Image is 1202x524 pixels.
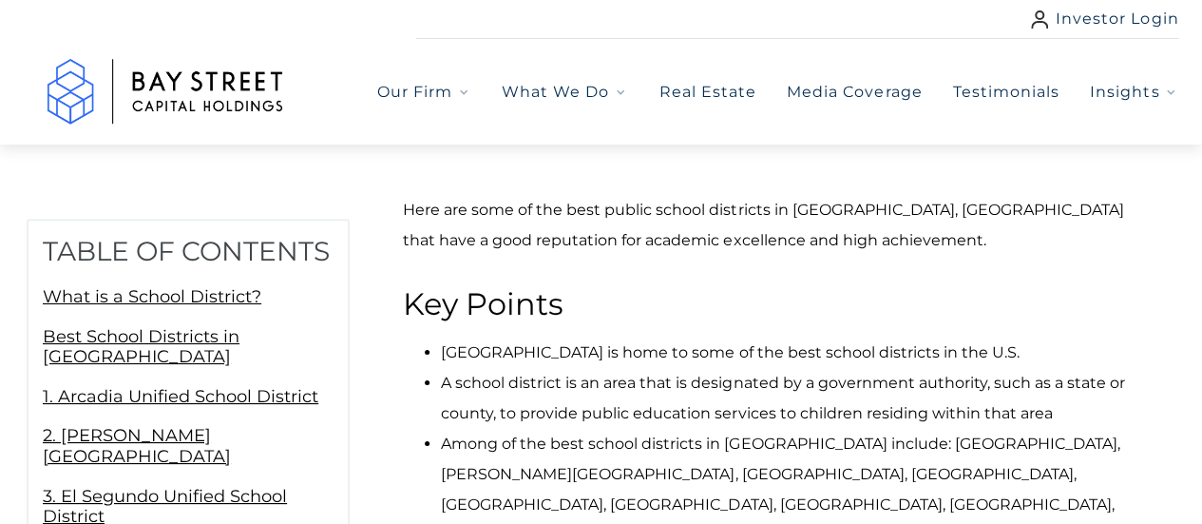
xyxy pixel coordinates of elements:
a: What is a School District? [43,286,261,307]
li: [GEOGRAPHIC_DATA] is home to some of the best school districts in the U.S. [441,338,1153,368]
h2: Table of Contents [43,235,334,268]
p: Here are some of the best public school districts in [GEOGRAPHIC_DATA], [GEOGRAPHIC_DATA] that ha... [403,195,1153,256]
a: 2. [PERSON_NAME][GEOGRAPHIC_DATA] [43,425,231,467]
a: Investor Login [1031,8,1179,30]
button: What We Do [502,81,628,104]
span: Insights [1090,81,1159,104]
a: Best School Districts in [GEOGRAPHIC_DATA] [43,326,239,368]
span: What We Do [502,81,609,104]
button: Insights [1090,81,1178,104]
li: A school district is an area that is designated by a government authority, such as a state or cou... [441,368,1153,429]
span: Our Firm [377,81,452,104]
a: 1. Arcadia Unified School District [43,386,318,407]
button: Our Firm [377,81,471,104]
strong: Key Points [403,285,563,322]
img: user icon [1031,10,1048,29]
a: Testimonials [952,81,1059,104]
a: Real Estate [658,81,755,104]
img: Logo [23,39,308,145]
a: Go to home page [23,39,308,145]
a: Media Coverage [787,81,923,104]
